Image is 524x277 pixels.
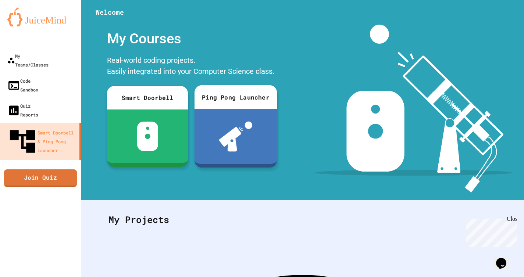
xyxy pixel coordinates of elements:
[103,53,280,80] div: Real-world coding projects. Easily integrated into your Computer Science class.
[7,76,38,94] div: Code Sandbox
[7,101,38,119] div: Quiz Reports
[195,85,277,109] div: Ping Pong Launcher
[493,248,517,270] iframe: chat widget
[7,7,74,26] img: logo-orange.svg
[219,122,253,152] img: ppl-with-ball.png
[137,122,158,151] img: sdb-white.svg
[315,25,512,193] img: banner-image-my-projects.png
[7,126,76,157] div: Smart Doorbell & Ping Pong Launcher
[4,169,77,187] a: Join Quiz
[107,86,188,109] div: Smart Doorbell
[7,51,49,69] div: My Teams/Classes
[3,3,51,47] div: Chat with us now!Close
[103,25,280,53] div: My Courses
[463,216,517,247] iframe: chat widget
[101,205,504,234] div: My Projects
